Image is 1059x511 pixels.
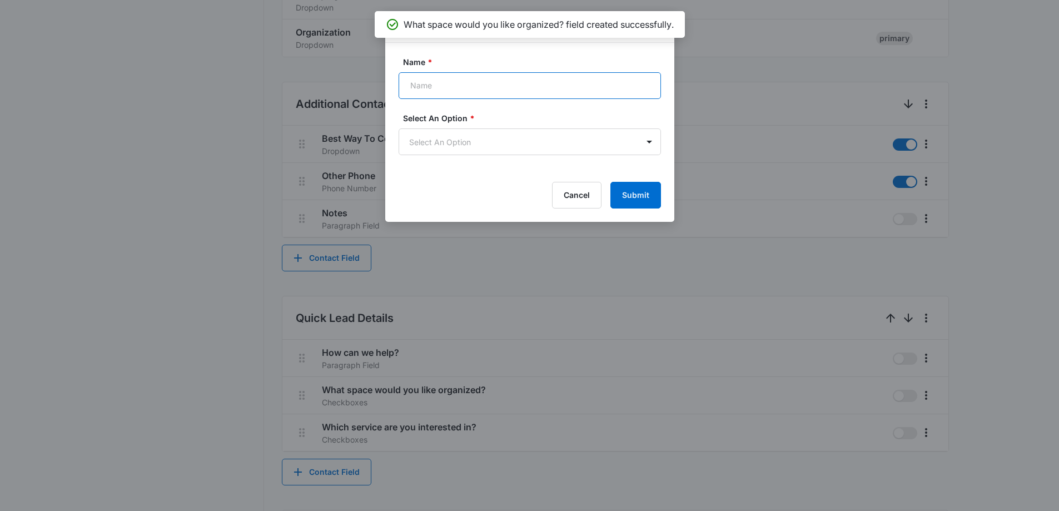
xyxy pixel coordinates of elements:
label: Select An Option [403,112,665,124]
p: What space would you like organized? field created successfully. [404,18,674,31]
button: Cancel [552,182,601,209]
label: Name [403,56,665,68]
button: Submit [610,182,661,209]
input: Name [399,72,661,99]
